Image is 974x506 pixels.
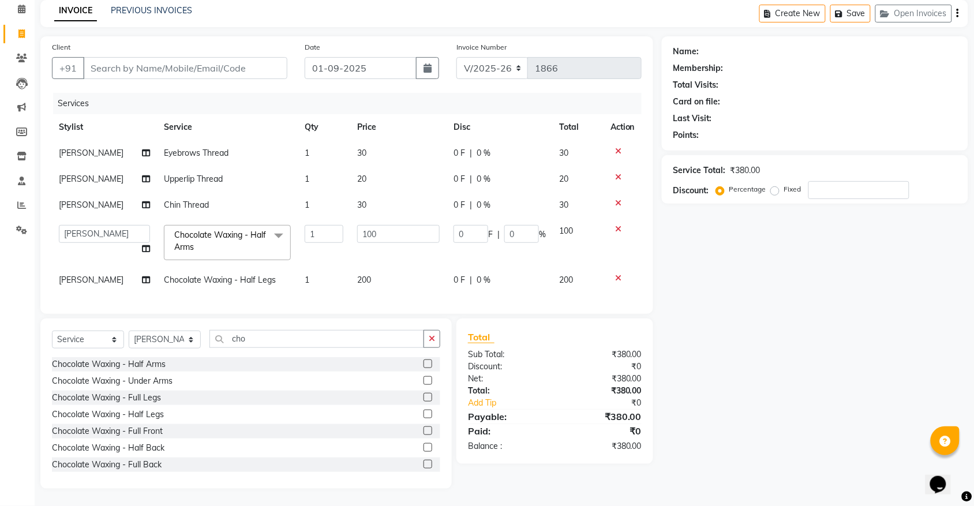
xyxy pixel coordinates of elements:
[673,164,726,177] div: Service Total:
[784,184,801,194] label: Fixed
[555,361,650,373] div: ₹0
[54,1,97,21] a: INVOICE
[52,57,84,79] button: +91
[52,408,164,421] div: Chocolate Waxing - Half Legs
[52,392,161,404] div: Chocolate Waxing - Full Legs
[555,440,650,452] div: ₹380.00
[459,385,555,397] div: Total:
[539,228,546,241] span: %
[759,5,826,23] button: Create New
[52,442,164,454] div: Chocolate Waxing - Half Back
[454,274,465,286] span: 0 F
[305,174,309,184] span: 1
[459,361,555,373] div: Discount:
[477,274,490,286] span: 0 %
[357,174,366,184] span: 20
[164,275,276,285] span: Chocolate Waxing - Half Legs
[59,148,123,158] span: [PERSON_NAME]
[111,5,192,16] a: PREVIOUS INVOICES
[560,174,569,184] span: 20
[731,164,761,177] div: ₹380.00
[350,114,447,140] th: Price
[305,275,309,285] span: 1
[470,199,472,211] span: |
[59,275,123,285] span: [PERSON_NAME]
[875,5,952,23] button: Open Invoices
[459,397,571,409] a: Add Tip
[447,114,553,140] th: Disc
[357,148,366,158] span: 30
[52,42,70,53] label: Client
[470,274,472,286] span: |
[468,331,495,343] span: Total
[305,148,309,158] span: 1
[174,230,266,252] span: Chocolate Waxing - Half Arms
[52,375,173,387] div: Chocolate Waxing - Under Arms
[470,147,472,159] span: |
[488,228,493,241] span: F
[555,348,650,361] div: ₹380.00
[305,42,320,53] label: Date
[454,147,465,159] span: 0 F
[477,173,490,185] span: 0 %
[555,385,650,397] div: ₹380.00
[470,173,472,185] span: |
[52,358,166,370] div: Chocolate Waxing - Half Arms
[357,200,366,210] span: 30
[673,62,724,74] div: Membership:
[52,459,162,471] div: Chocolate Waxing - Full Back
[560,200,569,210] span: 30
[164,148,228,158] span: Eyebrows Thread
[305,200,309,210] span: 1
[571,397,650,409] div: ₹0
[194,242,199,252] a: x
[729,184,766,194] label: Percentage
[83,57,287,79] input: Search by Name/Mobile/Email/Code
[53,93,650,114] div: Services
[604,114,642,140] th: Action
[209,330,424,348] input: Search or Scan
[555,410,650,423] div: ₹380.00
[555,424,650,438] div: ₹0
[459,424,555,438] div: Paid:
[673,113,712,125] div: Last Visit:
[497,228,500,241] span: |
[157,114,298,140] th: Service
[673,129,699,141] div: Points:
[560,226,574,236] span: 100
[673,46,699,58] div: Name:
[673,185,709,197] div: Discount:
[459,373,555,385] div: Net:
[59,174,123,184] span: [PERSON_NAME]
[673,96,721,108] div: Card on file:
[926,460,962,494] iframe: chat widget
[459,348,555,361] div: Sub Total:
[459,440,555,452] div: Balance :
[59,200,123,210] span: [PERSON_NAME]
[830,5,871,23] button: Save
[52,425,163,437] div: Chocolate Waxing - Full Front
[477,199,490,211] span: 0 %
[164,174,223,184] span: Upperlip Thread
[477,147,490,159] span: 0 %
[454,199,465,211] span: 0 F
[454,173,465,185] span: 0 F
[456,42,507,53] label: Invoice Number
[560,148,569,158] span: 30
[52,114,157,140] th: Stylist
[560,275,574,285] span: 200
[298,114,350,140] th: Qty
[555,373,650,385] div: ₹380.00
[553,114,604,140] th: Total
[673,79,719,91] div: Total Visits:
[164,200,209,210] span: Chin Thread
[459,410,555,423] div: Payable:
[357,275,371,285] span: 200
